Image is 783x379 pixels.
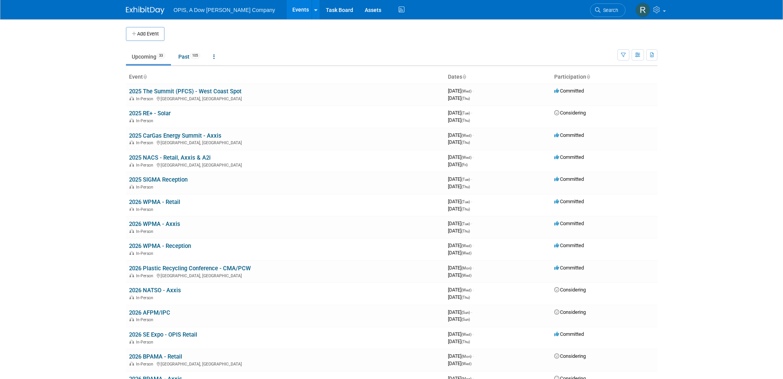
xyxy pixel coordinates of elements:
[461,177,470,182] span: (Tue)
[136,140,156,145] span: In-Person
[461,200,470,204] span: (Tue)
[461,118,470,123] span: (Thu)
[448,139,470,145] span: [DATE]
[448,316,470,322] span: [DATE]
[129,272,442,278] div: [GEOGRAPHIC_DATA], [GEOGRAPHIC_DATA]
[126,7,164,14] img: ExhibitDay
[635,3,650,17] img: Renee Ortner
[129,265,251,272] a: 2026 Plastic Recycling Conference - CMA/PCW
[136,185,156,190] span: In-Person
[461,155,471,160] span: (Wed)
[448,88,474,94] span: [DATE]
[174,7,275,13] span: OPIS, A Dow [PERSON_NAME] Company
[129,221,180,227] a: 2026 WPMA - Axxis
[136,362,156,367] span: In-Person
[136,163,156,168] span: In-Person
[129,360,442,367] div: [GEOGRAPHIC_DATA], [GEOGRAPHIC_DATA]
[554,265,584,271] span: Committed
[129,162,442,168] div: [GEOGRAPHIC_DATA], [GEOGRAPHIC_DATA]
[471,176,472,182] span: -
[461,362,471,366] span: (Wed)
[473,132,474,138] span: -
[461,288,471,292] span: (Wed)
[554,132,584,138] span: Committed
[448,95,470,101] span: [DATE]
[461,163,468,167] span: (Fri)
[448,176,472,182] span: [DATE]
[461,354,471,359] span: (Mon)
[129,176,188,183] a: 2025 SIGMA Reception
[461,295,470,300] span: (Thu)
[448,154,474,160] span: [DATE]
[129,317,134,321] img: In-Person Event
[461,340,470,344] span: (Thu)
[471,110,472,116] span: -
[473,88,474,94] span: -
[448,228,470,234] span: [DATE]
[473,353,474,359] span: -
[461,273,471,278] span: (Wed)
[129,362,134,366] img: In-Person Event
[143,74,147,80] a: Sort by Event Name
[448,309,472,315] span: [DATE]
[473,154,474,160] span: -
[129,331,197,338] a: 2026 SE Expo - OPIS Retail
[473,265,474,271] span: -
[448,221,472,226] span: [DATE]
[129,118,134,122] img: In-Person Event
[554,243,584,248] span: Committed
[554,199,584,204] span: Committed
[461,251,471,255] span: (Wed)
[129,185,134,189] img: In-Person Event
[448,294,470,300] span: [DATE]
[473,243,474,248] span: -
[461,222,470,226] span: (Tue)
[129,154,211,161] a: 2025 NACS - Retail, Axxis & A2i
[554,221,584,226] span: Committed
[448,110,472,116] span: [DATE]
[448,206,470,212] span: [DATE]
[126,49,171,64] a: Upcoming33
[136,118,156,123] span: In-Person
[129,243,191,249] a: 2026 WPMA - Reception
[136,273,156,278] span: In-Person
[461,111,470,115] span: (Tue)
[136,317,156,322] span: In-Person
[448,360,471,366] span: [DATE]
[551,71,657,84] th: Participation
[461,207,470,211] span: (Thu)
[461,89,471,93] span: (Wed)
[136,229,156,234] span: In-Person
[129,163,134,167] img: In-Person Event
[448,132,474,138] span: [DATE]
[129,207,134,211] img: In-Person Event
[129,139,442,145] div: [GEOGRAPHIC_DATA], [GEOGRAPHIC_DATA]
[129,273,134,277] img: In-Person Event
[448,265,474,271] span: [DATE]
[136,340,156,345] span: In-Person
[129,251,134,255] img: In-Person Event
[554,176,584,182] span: Committed
[136,96,156,101] span: In-Person
[471,309,472,315] span: -
[129,199,180,206] a: 2026 WPMA - Retail
[136,251,156,256] span: In-Person
[448,250,471,256] span: [DATE]
[590,3,625,17] a: Search
[473,331,474,337] span: -
[554,154,584,160] span: Committed
[448,162,468,167] span: [DATE]
[461,244,471,248] span: (Wed)
[129,309,170,316] a: 2026 AFPM/IPC
[129,340,134,344] img: In-Person Event
[129,110,171,117] a: 2025 RE+ - Solar
[129,353,182,360] a: 2026 BPAMA - Retail
[136,295,156,300] span: In-Person
[461,266,471,270] span: (Mon)
[126,71,445,84] th: Event
[126,27,164,41] button: Add Event
[586,74,590,80] a: Sort by Participation Type
[461,185,470,189] span: (Thu)
[445,71,551,84] th: Dates
[129,140,134,144] img: In-Person Event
